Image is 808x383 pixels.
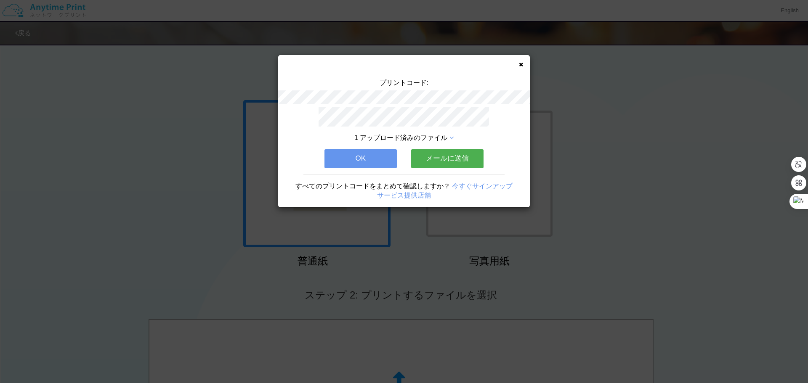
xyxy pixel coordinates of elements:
span: プリントコード: [380,79,428,86]
a: サービス提供店舗 [377,192,431,199]
span: すべてのプリントコードをまとめて確認しますか？ [295,182,450,190]
button: OK [324,149,397,168]
a: 今すぐサインアップ [452,182,513,190]
button: メールに送信 [411,149,484,168]
span: 1 アップロード済みのファイル [354,134,447,141]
